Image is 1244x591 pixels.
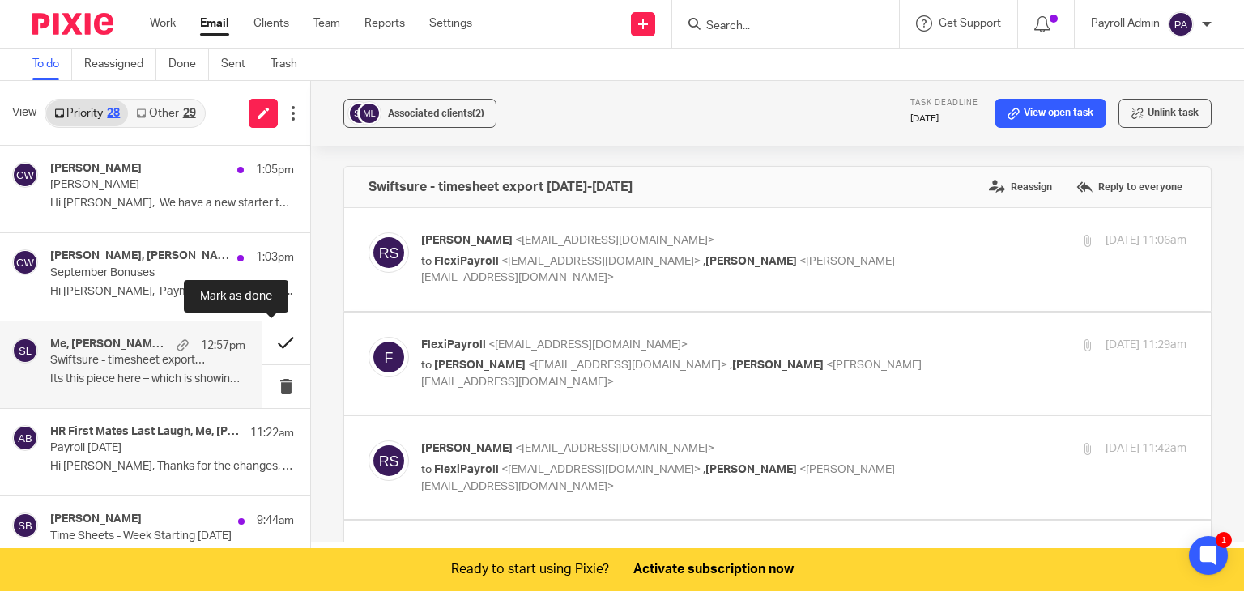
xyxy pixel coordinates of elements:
u: 2 [145,264,151,277]
span: and payments showing as paid into our Trust Account [432,67,721,80]
img: svg%3E [369,440,409,481]
a: Trash [271,49,309,80]
a: Clients [253,15,289,32]
div: 1 [1216,532,1232,548]
p: Its this piece here – which is showing the... [50,372,245,386]
span: [PERSON_NAME] [732,359,824,371]
span: , [730,359,732,371]
h4: [PERSON_NAME], [PERSON_NAME], Me [50,249,229,263]
span: to [421,359,432,371]
img: svg%3E [12,512,38,538]
img: svg%3E [12,338,38,364]
p: Payroll Admin [1091,15,1160,32]
p: 11:22am [250,425,294,441]
h4: Me, [PERSON_NAME], [PERSON_NAME] [50,338,168,351]
p: Hi [PERSON_NAME], We have a new starter to be... [50,197,294,210]
h4: [PERSON_NAME] [50,512,142,526]
u: finalised/approved/ [330,67,432,80]
span: to [421,464,432,475]
span: . This is to allow time for any issues arising with loading the payrolls! [66,83,436,96]
label: Reply to everyone [1072,175,1186,199]
p: 12:57pm [201,338,245,354]
span: <[EMAIL_ADDRESS][DOMAIN_NAME]> [515,443,714,454]
p: 9:44am [257,512,294,529]
a: Work [150,15,176,32]
span: <[EMAIL_ADDRESS][DOMAIN_NAME]> [488,339,688,351]
input: Search [705,19,850,34]
span: <[PERSON_NAME][EMAIL_ADDRESS][DOMAIN_NAME]> [421,464,895,492]
span: <[PERSON_NAME][EMAIL_ADDRESS][DOMAIN_NAME]> [421,359,922,388]
a: [DOMAIN_NAME] [194,281,283,294]
a: Priority28 [46,100,128,126]
div: 28 [107,108,120,119]
img: svg%3E [357,101,381,125]
span: FlexiPayroll [434,464,499,475]
div: 29 [183,108,196,119]
a: Other29 [128,100,203,126]
a: Reassigned [84,49,156,80]
span: to [421,256,432,267]
span: [PERSON_NAME] [421,443,513,454]
img: svg%3E [12,162,38,188]
p: 1:03pm [256,249,294,266]
p: [PERSON_NAME] [50,178,245,192]
img: svg%3E [347,101,372,125]
span: Task deadline [910,99,978,107]
p: Hi [PERSON_NAME], Thanks for the changes, look good... [50,460,294,474]
p: [DATE] 11:06am [1106,232,1186,249]
a: Team [313,15,340,32]
p: [DATE] 11:29am [1106,337,1186,354]
p: 1:05pm [256,162,294,178]
span: View [12,104,36,121]
span: (2) [472,108,484,118]
img: svg%3E [12,249,38,275]
p: Payroll [DATE] [50,441,245,455]
img: svg%3E [369,232,409,273]
h4: Swiftsure - timesheet export [DATE]-[DATE] [369,179,633,195]
a: View open task [995,99,1106,128]
label: Reassign [985,175,1056,199]
a: To do [32,49,72,80]
span: , [703,464,705,475]
img: svg%3E [369,337,409,377]
span: [PERSON_NAME] [705,256,797,267]
a: Reports [364,15,405,32]
p: Hi [PERSON_NAME], Payment made, will send... [50,285,294,299]
span: <[EMAIL_ADDRESS][DOMAIN_NAME]> [501,256,701,267]
img: svg%3E [12,425,38,451]
span: <[EMAIL_ADDRESS][DOMAIN_NAME]> [528,359,727,371]
img: Pixie [32,13,113,35]
button: Unlink task [1118,99,1212,128]
span: , [703,256,705,267]
a: Settings [429,15,472,32]
p: [DATE] 11:42am [1106,440,1186,457]
span: Associated clients [388,108,484,118]
a: Done [168,49,209,80]
span: that go through the Bank [133,67,266,80]
a: Email [200,15,229,32]
b: Dial [124,264,151,277]
span: ( [129,67,133,80]
p: Time Sheets - Week Starting [DATE] [50,529,245,543]
p: [DATE] [910,113,978,125]
p: Swiftsure - timesheet export [DATE]-[DATE] [50,354,207,368]
button: Associated clients(2) [343,99,496,128]
a: Sent [221,49,258,80]
span: FlexiPayroll [421,339,486,351]
span: [PERSON_NAME] [421,235,513,246]
span: <[EMAIL_ADDRESS][DOMAIN_NAME]> [515,235,714,246]
img: svg%3E [1168,11,1194,37]
span: FlexiPayroll [434,256,499,267]
span: <[EMAIL_ADDRESS][DOMAIN_NAME]> [501,464,701,475]
span: AMSL-NET Payrolls [24,67,129,80]
span: [PERSON_NAME] [705,464,797,475]
span: ) need to be [266,67,432,80]
h4: HR First Mates Last Laugh, Me, [PERSON_NAME] [50,425,242,439]
h4: [PERSON_NAME] [50,162,142,176]
span: : [106,51,110,64]
span: [PERSON_NAME] [434,359,526,371]
span: Get Support [939,18,1001,29]
p: September Bonuses [50,266,245,280]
